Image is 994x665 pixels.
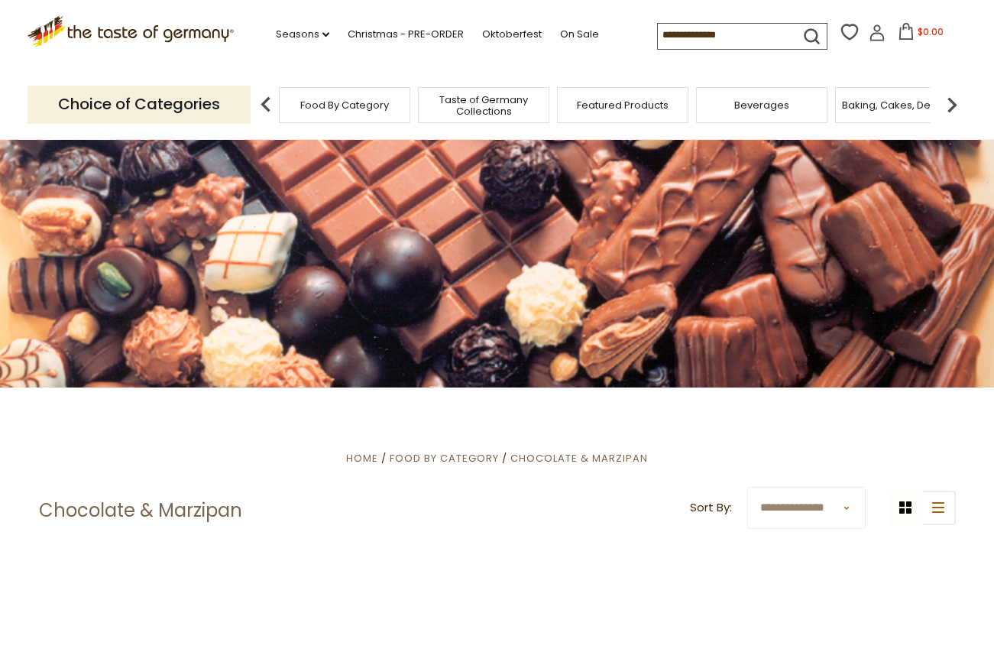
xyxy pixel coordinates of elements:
[423,94,545,117] a: Taste of Germany Collections
[842,99,960,111] a: Baking, Cakes, Desserts
[937,89,967,120] img: next arrow
[577,99,669,111] a: Featured Products
[39,499,242,522] h1: Chocolate & Marzipan
[276,26,329,43] a: Seasons
[251,89,281,120] img: previous arrow
[690,498,732,517] label: Sort By:
[300,99,389,111] a: Food By Category
[560,26,599,43] a: On Sale
[510,451,648,465] a: Chocolate & Marzipan
[28,86,251,123] p: Choice of Categories
[734,99,789,111] a: Beverages
[348,26,464,43] a: Christmas - PRE-ORDER
[346,451,378,465] a: Home
[482,26,542,43] a: Oktoberfest
[918,25,944,38] span: $0.00
[889,23,954,46] button: $0.00
[390,451,499,465] a: Food By Category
